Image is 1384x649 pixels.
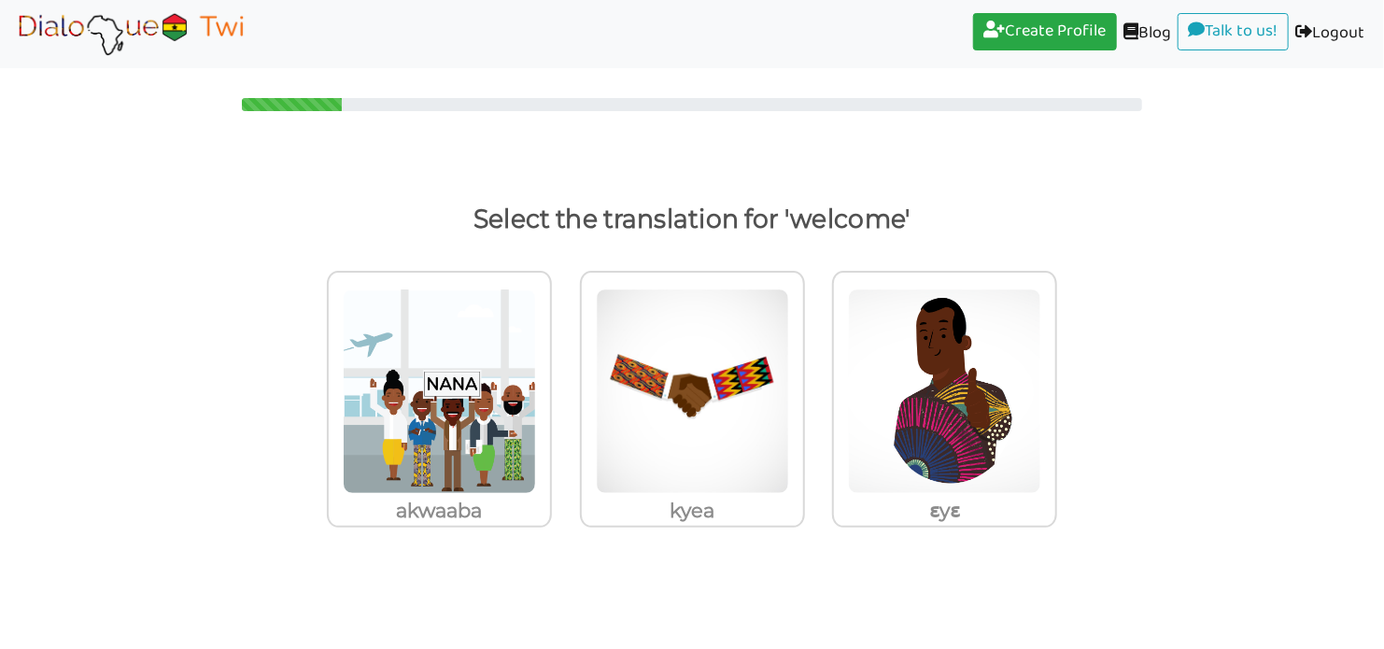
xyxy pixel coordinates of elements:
p: Select the translation for 'welcome' [35,197,1349,242]
a: Create Profile [973,13,1117,50]
img: certified3.png [848,289,1041,494]
a: Logout [1289,13,1371,55]
a: Talk to us! [1178,13,1289,50]
p: kyea [582,494,803,528]
p: ɛyɛ [834,494,1055,528]
img: akwaaba-named-common3.png [343,289,536,494]
img: greetings.jpg [596,289,789,494]
a: Blog [1117,13,1178,55]
img: Select Course Page [13,10,248,57]
p: akwaaba [329,494,550,528]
